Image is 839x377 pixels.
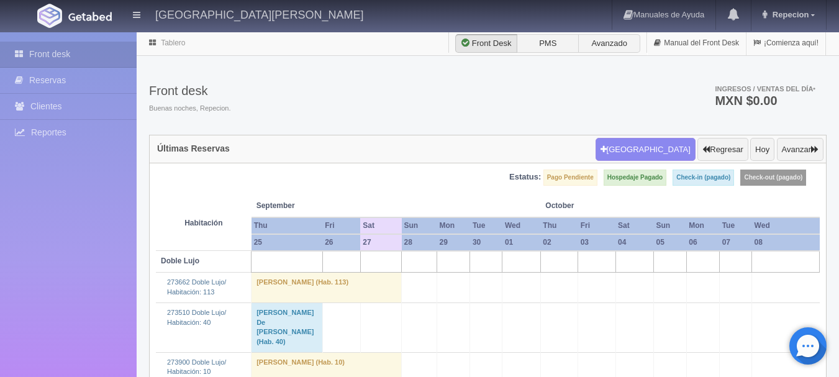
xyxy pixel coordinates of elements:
th: 06 [686,234,719,251]
th: 29 [437,234,470,251]
a: ¡Comienza aquí! [746,31,825,55]
span: Ingresos / Ventas del día [715,85,815,93]
td: [PERSON_NAME] (Hab. 113) [252,273,402,302]
th: 03 [578,234,615,251]
th: Fri [578,217,615,234]
th: Tue [720,217,752,234]
th: Wed [752,217,820,234]
button: [GEOGRAPHIC_DATA] [596,138,696,161]
th: 27 [360,234,401,251]
th: 04 [615,234,653,251]
button: Hoy [750,138,774,161]
th: Mon [686,217,719,234]
img: Getabed [68,12,112,21]
th: 01 [502,234,540,251]
h4: [GEOGRAPHIC_DATA][PERSON_NAME] [155,6,363,22]
button: Avanzar [777,138,823,161]
th: 02 [540,234,578,251]
th: 05 [653,234,686,251]
a: Tablero [161,39,185,47]
th: Mon [437,217,470,234]
th: 07 [720,234,752,251]
label: Check-in (pagado) [673,170,734,186]
h3: MXN $0.00 [715,94,815,107]
h3: Front desk [149,84,230,98]
th: Tue [470,217,502,234]
td: [PERSON_NAME] De [PERSON_NAME] (Hab. 40) [252,302,323,352]
th: Sun [402,217,437,234]
th: Wed [502,217,540,234]
a: 273900 Doble Lujo/Habitación: 10 [167,358,226,376]
th: 28 [402,234,437,251]
th: Sun [653,217,686,234]
label: Check-out (pagado) [740,170,806,186]
h4: Últimas Reservas [157,144,230,153]
th: 08 [752,234,820,251]
label: Front Desk [455,34,517,53]
img: Getabed [37,4,62,28]
th: 26 [322,234,360,251]
th: Sat [360,217,401,234]
th: 30 [470,234,502,251]
a: 273662 Doble Lujo/Habitación: 113 [167,278,226,296]
span: Repecion [769,10,809,19]
strong: Habitación [184,219,222,227]
label: Estatus: [509,171,541,183]
th: Fri [322,217,360,234]
th: 25 [252,234,323,251]
span: October [545,201,610,211]
a: Manual del Front Desk [647,31,746,55]
label: Avanzado [578,34,640,53]
label: Hospedaje Pagado [604,170,666,186]
label: Pago Pendiente [543,170,597,186]
b: Doble Lujo [161,257,199,265]
span: September [256,201,356,211]
th: Thu [540,217,578,234]
button: Regresar [697,138,748,161]
span: Buenas noches, Repecion. [149,104,230,114]
th: Sat [615,217,653,234]
a: 273510 Doble Lujo/Habitación: 40 [167,309,226,326]
label: PMS [517,34,579,53]
th: Thu [252,217,323,234]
